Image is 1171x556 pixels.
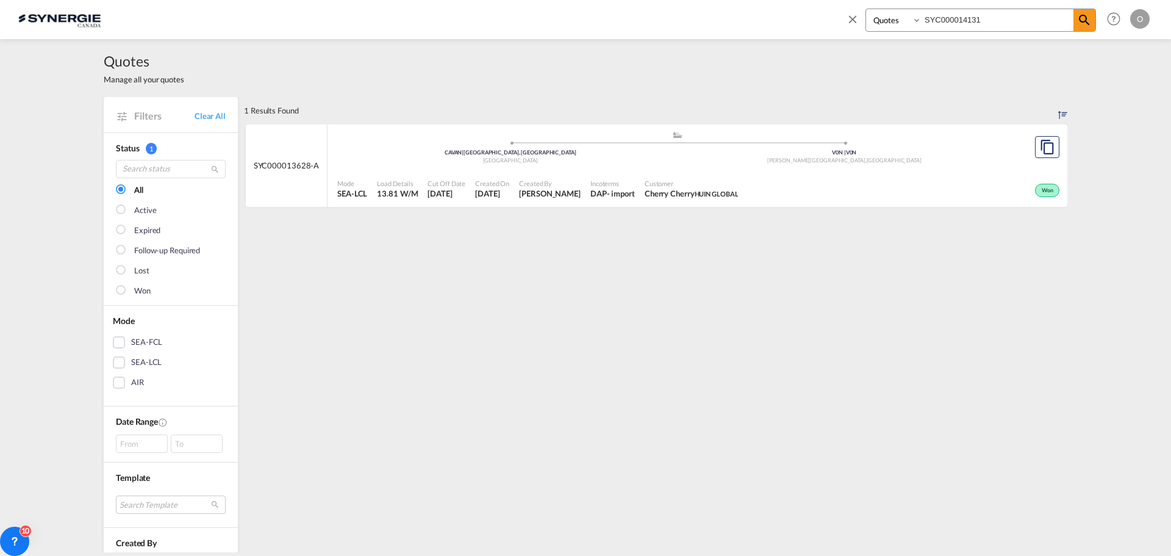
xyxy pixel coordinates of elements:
[134,109,195,123] span: Filters
[254,160,320,171] span: SYC000013628-A
[767,157,867,164] span: [PERSON_NAME][GEOGRAPHIC_DATA]
[590,188,607,199] div: DAP
[134,265,149,277] div: Lost
[1073,9,1095,31] span: icon-magnify
[846,149,857,156] span: V0N
[134,204,156,217] div: Active
[131,356,162,369] div: SEA-LCL
[337,179,367,188] span: Mode
[244,97,299,124] div: 1 Results Found
[670,132,685,138] md-icon: assets/icons/custom/ship-fill.svg
[1035,136,1059,158] button: Copy Quote
[475,179,509,188] span: Created On
[475,188,509,199] span: 29 Jul 2025
[210,165,220,174] md-icon: icon-magnify
[865,157,867,164] span: ,
[377,189,418,198] span: 13.81 W/M
[1130,9,1150,29] div: O
[377,179,418,188] span: Load Details
[113,316,135,326] span: Mode
[519,188,581,199] span: Pablo Gomez Saldarriaga
[134,245,200,257] div: Follow-up Required
[1103,9,1130,31] div: Help
[116,538,157,548] span: Created By
[1040,140,1055,154] md-icon: assets/icons/custom/copyQuote.svg
[116,143,139,153] span: Status
[846,9,865,38] span: icon-close
[645,179,739,188] span: Customer
[116,472,150,483] span: Template
[645,188,739,199] span: Cherry Cherry HUIN GLOBAL
[462,149,464,156] span: |
[1058,97,1067,124] div: Sort by: Created On
[146,143,157,154] span: 1
[846,12,859,26] md-icon: icon-close
[171,435,223,453] div: To
[832,149,846,156] span: V0N
[445,149,576,156] span: CAVAN [GEOGRAPHIC_DATA], [GEOGRAPHIC_DATA]
[134,225,160,237] div: Expired
[113,356,229,369] md-checkbox: SEA-LCL
[195,110,226,121] a: Clear All
[116,416,158,427] span: Date Range
[113,377,229,389] md-checkbox: AIR
[1103,9,1124,29] span: Help
[1042,187,1056,195] span: Won
[116,435,168,453] div: From
[113,336,229,348] md-checkbox: SEA-FCL
[590,188,635,199] div: DAP import
[104,51,184,71] span: Quotes
[607,188,635,199] div: - import
[428,188,465,199] span: 29 Jul 2025
[18,5,101,33] img: 1f56c880d42311ef80fc7dca854c8e59.png
[158,417,168,427] md-icon: Created On
[428,179,465,188] span: Cut Off Date
[134,285,151,297] div: Won
[131,377,144,389] div: AIR
[1035,184,1059,197] div: Won
[867,157,922,164] span: [GEOGRAPHIC_DATA]
[116,435,226,453] span: From To
[116,160,226,178] input: Search status
[590,179,635,188] span: Incoterms
[1077,13,1092,27] md-icon: icon-magnify
[844,149,846,156] span: |
[337,188,367,199] span: SEA-LCL
[246,125,1067,208] div: SYC000013628-A assets/icons/custom/ship-fill.svgassets/icons/custom/roll-o-plane.svgOriginVancouv...
[695,190,739,198] span: HUIN GLOBAL
[116,142,226,154] div: Status 1
[104,74,184,85] span: Manage all your quotes
[519,179,581,188] span: Created By
[922,9,1073,31] input: Enter Quotation Number
[134,184,143,197] div: All
[131,336,162,348] div: SEA-FCL
[483,157,538,164] span: [GEOGRAPHIC_DATA]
